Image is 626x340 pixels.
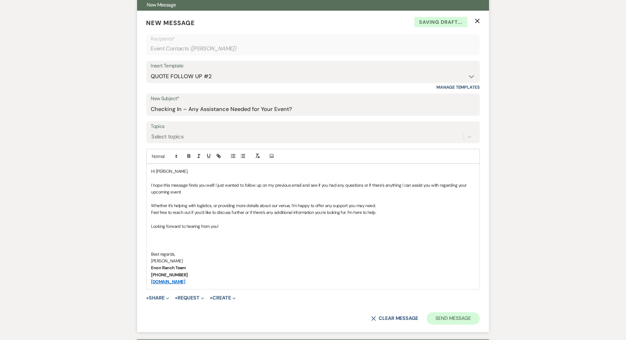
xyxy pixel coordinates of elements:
button: Request [175,296,204,301]
strong: [PHONE_NUMBER] [151,272,188,278]
div: Event Contacts [151,43,475,55]
span: Saving draft... [414,17,468,28]
p: Feel free to reach out if you’d like to discuss further or if there’s any additional information ... [151,209,475,216]
a: Manage Templates [437,84,480,90]
label: Topics [151,122,475,131]
strong: Enon Ranch Team [151,265,186,271]
span: New Message [147,2,176,8]
p: I hope this message finds you well! I just wanted to follow up on my previous email and see if yo... [151,182,475,196]
button: Share [146,296,170,301]
p: Best regards, [151,251,475,258]
p: Recipients* [151,35,475,43]
p: Whether it’s helping with logistics, or providing more details about our venue, I’m happy to offe... [151,202,475,209]
button: Clear message [371,316,418,321]
button: Send Message [427,312,480,325]
div: Insert Template [151,62,475,70]
p: Looking forward to hearing from you! [151,223,475,230]
button: Create [210,296,235,301]
p: Hi [PERSON_NAME], [151,168,475,175]
a: [DOMAIN_NAME] [151,279,185,285]
span: + [175,296,178,301]
span: + [210,296,212,301]
span: New Message [146,19,195,27]
label: New Subject* [151,94,475,103]
span: ( [PERSON_NAME] ) [190,45,237,53]
span: + [146,296,149,301]
div: Select topics [152,133,184,141]
p: [PERSON_NAME] [151,258,475,265]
